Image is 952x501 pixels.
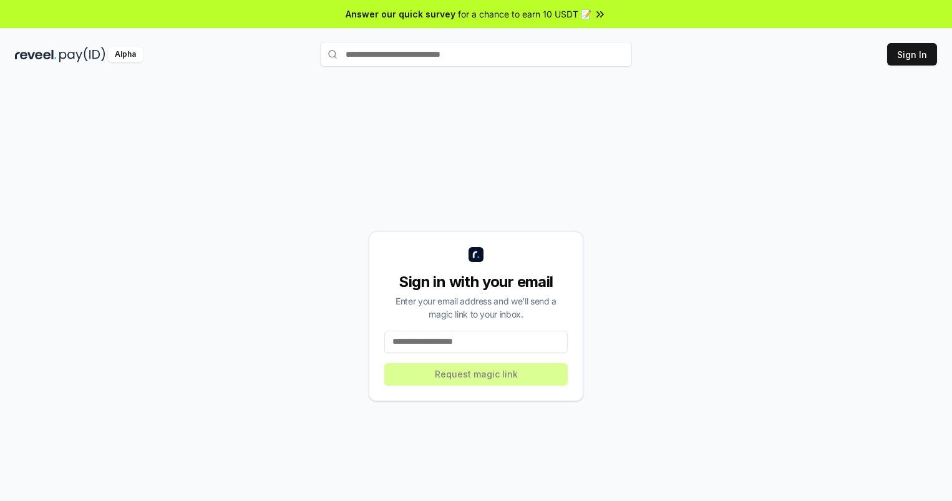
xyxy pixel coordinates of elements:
img: logo_small [469,247,483,262]
div: Enter your email address and we’ll send a magic link to your inbox. [384,294,568,321]
span: for a chance to earn 10 USDT 📝 [458,7,591,21]
div: Sign in with your email [384,272,568,292]
span: Answer our quick survey [346,7,455,21]
img: reveel_dark [15,47,57,62]
img: pay_id [59,47,105,62]
div: Alpha [108,47,143,62]
button: Sign In [887,43,937,66]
